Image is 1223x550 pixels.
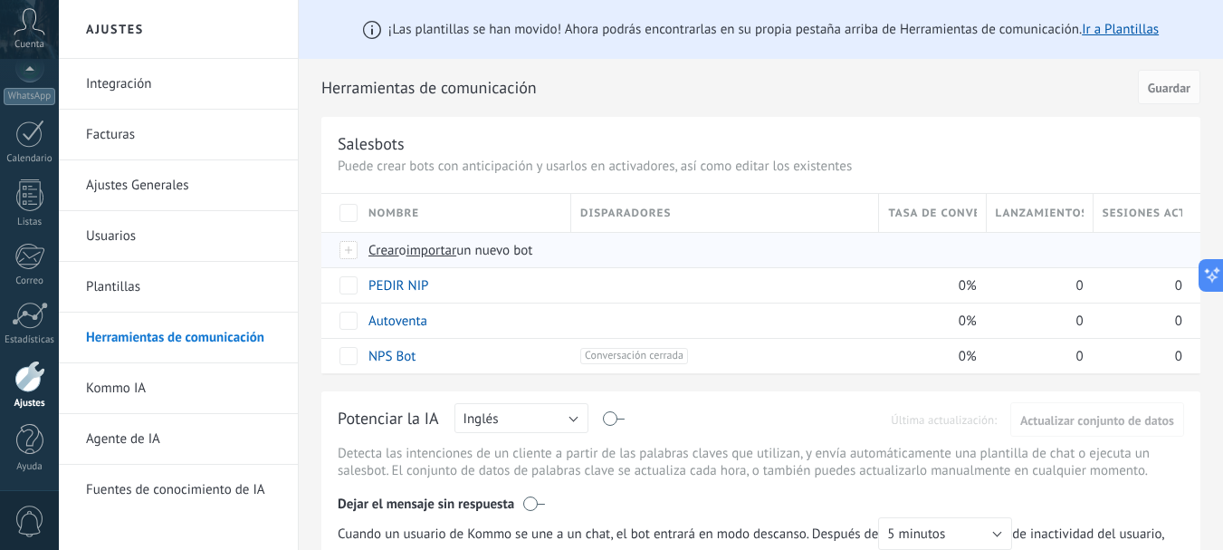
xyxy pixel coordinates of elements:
[59,363,298,414] li: Kommo IA
[368,277,428,294] a: PEDIR NIP
[4,275,56,287] div: Correo
[4,153,56,165] div: Calendario
[1138,70,1200,104] button: Guardar
[878,517,1012,550] button: 5 minutos
[463,410,499,428] span: Inglés
[4,461,56,473] div: Ayuda
[959,313,977,330] span: 0%
[580,205,671,222] span: Disparadores
[368,205,419,222] span: Nombre
[86,262,280,313] a: Plantillas
[59,59,298,110] li: Integración
[59,313,298,363] li: Herramientas de comunicación
[86,465,280,516] a: Fuentes de conocimiento de IA
[1094,339,1182,373] div: 0
[59,160,298,211] li: Ajustes Generales
[338,158,1184,175] p: Puede crear bots con anticipación y usarlos en activadores, así como editar los existentes
[338,445,1184,479] p: Detecta las intenciones de un cliente a partir de las palabras claves que utilizan, y envía autom...
[338,517,1012,550] span: Cuando un usuario de Kommo se une a un chat, el bot entrará en modo descanso. Después de
[4,217,56,228] div: Listas
[368,242,399,259] span: Crear
[879,339,977,373] div: 0%
[1076,277,1084,294] span: 0
[456,242,532,259] span: un nuevo bot
[399,242,406,259] span: o
[1082,21,1159,38] a: Ir a Plantillas
[86,363,280,414] a: Kommo IA
[887,526,945,543] span: 5 minutos
[86,313,280,363] a: Herramientas de comunicación
[1076,313,1084,330] span: 0
[86,59,280,110] a: Integración
[59,211,298,262] li: Usuarios
[879,304,977,338] div: 0%
[338,133,405,154] div: Salesbots
[86,211,280,262] a: Usuarios
[580,348,688,364] span: Conversación cerrada
[59,262,298,313] li: Plantillas
[1175,348,1182,365] span: 0
[987,339,1084,373] div: 0
[4,334,56,346] div: Estadísticas
[59,110,298,160] li: Facturas
[959,277,977,294] span: 0%
[86,160,280,211] a: Ajustes Generales
[1175,313,1182,330] span: 0
[996,205,1084,222] span: Lanzamientos totales
[987,304,1084,338] div: 0
[1103,205,1182,222] span: Sesiones activas
[1148,82,1190,94] span: Guardar
[888,205,976,222] span: Tasa de conversión
[86,414,280,465] a: Agente de IA
[1094,304,1182,338] div: 0
[388,21,1159,38] span: ¡Las plantillas se han movido! Ahora podrás encontrarlas en su propia pestaña arriba de Herramien...
[4,398,56,410] div: Ajustes
[959,348,977,365] span: 0%
[59,414,298,465] li: Agente de IA
[879,268,977,303] div: 0%
[4,88,55,105] div: WhatsApp
[454,403,588,433] button: Inglés
[59,465,298,515] li: Fuentes de conocimiento de IA
[1094,268,1182,303] div: 0
[86,110,280,160] a: Facturas
[1076,348,1084,365] span: 0
[987,268,1084,303] div: 0
[1175,277,1182,294] span: 0
[338,408,439,436] div: Potenciar la IA
[321,70,1132,106] h2: Herramientas de comunicación
[14,39,44,51] span: Cuenta
[338,483,1184,517] div: Dejar el mensaje sin respuesta
[368,348,416,365] a: NPS Bot
[406,242,457,259] span: importar
[368,313,427,330] a: Autoventa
